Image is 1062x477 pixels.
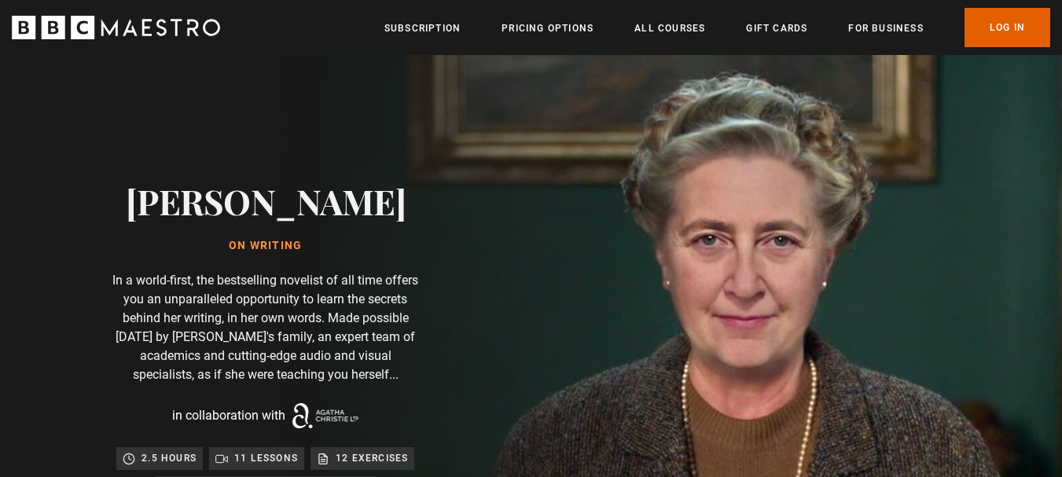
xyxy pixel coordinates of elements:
[126,240,406,252] h1: On writing
[384,20,461,36] a: Subscription
[634,20,705,36] a: All Courses
[965,8,1050,47] a: Log In
[126,181,406,221] h2: [PERSON_NAME]
[746,20,807,36] a: Gift Cards
[172,406,285,425] p: in collaboration with
[141,450,197,466] p: 2.5 hours
[108,271,423,384] p: In a world-first, the bestselling novelist of all time offers you an unparalleled opportunity to ...
[384,8,1050,47] nav: Primary
[234,450,298,466] p: 11 lessons
[336,450,408,466] p: 12 exercises
[848,20,923,36] a: For business
[502,20,593,36] a: Pricing Options
[12,16,220,39] svg: BBC Maestro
